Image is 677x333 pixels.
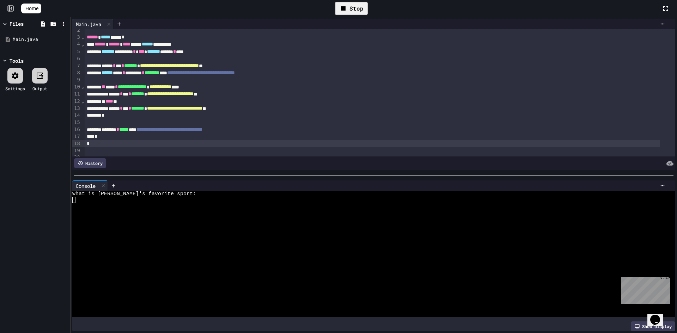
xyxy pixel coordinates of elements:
div: 18 [72,140,81,147]
div: History [74,158,106,168]
div: Tools [10,57,24,64]
div: Main.java [72,19,114,29]
div: 11 [72,91,81,98]
div: 6 [72,55,81,62]
div: 15 [72,119,81,126]
div: Settings [5,85,25,92]
span: What is [PERSON_NAME]'s favorite sport: [72,191,196,197]
span: Fold line [81,84,85,90]
div: 17 [72,133,81,140]
span: Fold line [81,98,85,104]
div: 13 [72,105,81,112]
iframe: chat widget [647,305,670,326]
div: Console [72,182,99,190]
div: 14 [72,112,81,119]
div: 7 [72,62,81,69]
div: 2 [72,27,81,34]
iframe: chat widget [618,274,670,304]
div: Show display [631,321,675,331]
div: Console [72,180,108,191]
div: 4 [72,41,81,48]
div: 5 [72,48,81,55]
div: 20 [72,154,81,161]
span: Fold line [81,42,85,47]
div: Chat with us now!Close [3,3,49,45]
div: 16 [72,126,81,133]
div: Output [32,85,47,92]
div: Stop [335,2,368,15]
div: Files [10,20,24,27]
div: 3 [72,34,81,41]
div: 10 [72,84,81,91]
div: 12 [72,98,81,105]
div: 19 [72,147,81,154]
span: Home [25,5,38,12]
div: Main.java [72,20,105,28]
a: Home [21,4,41,13]
div: Main.java [13,36,68,43]
div: 9 [72,76,81,84]
span: Fold line [81,34,85,40]
div: 8 [72,69,81,76]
